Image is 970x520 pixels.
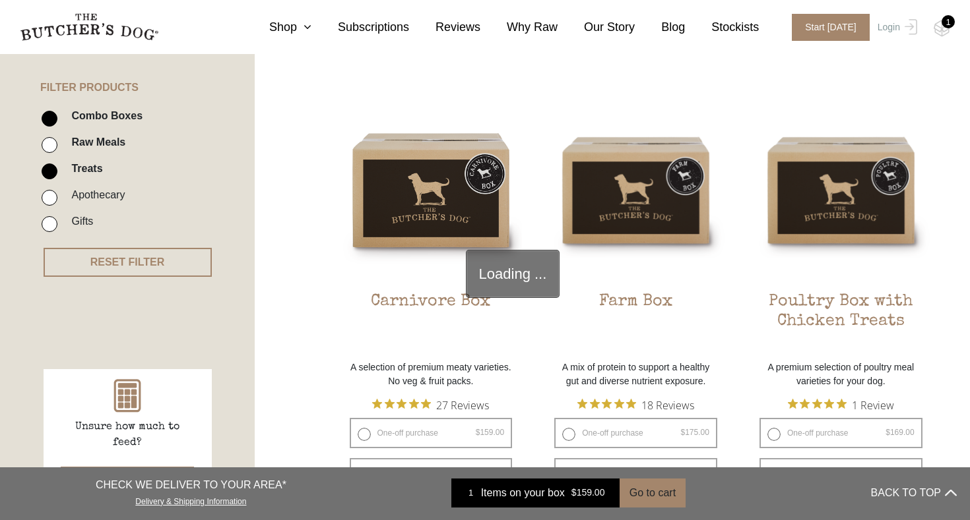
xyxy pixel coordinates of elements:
[577,395,694,415] button: Rated 4.9 out of 5 stars from 18 reviews. Jump to reviews.
[340,99,523,354] a: Carnivore BoxCarnivore Box
[466,250,560,298] div: Loading ...
[750,292,932,354] h2: Poultry Box with Chicken Treats
[571,488,577,498] span: $
[886,428,890,437] span: $
[874,14,917,41] a: Login
[685,18,759,36] a: Stockists
[65,133,125,151] label: Raw Meals
[635,18,685,36] a: Blog
[792,14,870,41] span: Start [DATE]
[886,428,914,437] bdi: 169.00
[760,458,922,488] label: Subscribe & Save
[852,395,894,415] span: 1 Review
[750,361,932,388] p: A premium selection of poultry meal varieties for your dog.
[243,18,311,36] a: Shop
[350,418,513,448] label: One-off purchase
[65,159,102,177] label: Treats
[65,212,93,230] label: Gifts
[476,428,480,437] span: $
[680,428,709,437] bdi: 175.00
[750,99,932,281] img: Poultry Box with Chicken Treats
[311,18,409,36] a: Subscriptions
[779,14,874,41] a: Start [DATE]
[641,395,694,415] span: 18 Reviews
[436,395,489,415] span: 27 Reviews
[340,99,523,281] img: Carnivore Box
[620,478,686,507] button: Go to cart
[760,418,922,448] label: One-off purchase
[481,485,565,501] span: Items on your box
[680,428,685,437] span: $
[65,186,125,204] label: Apothecary
[135,494,246,506] a: Delivery & Shipping Information
[65,107,143,125] label: Combo Boxes
[544,292,727,354] h2: Farm Box
[480,18,558,36] a: Why Raw
[372,395,489,415] button: Rated 4.9 out of 5 stars from 27 reviews. Jump to reviews.
[350,458,513,488] label: Subscribe & Save
[558,18,635,36] a: Our Story
[750,99,932,354] a: Poultry Box with Chicken TreatsPoultry Box with Chicken Treats
[340,361,523,388] p: A selection of premium meaty varieties. No veg & fruit packs.
[571,488,605,498] bdi: 159.00
[96,477,286,493] p: CHECK WE DELIVER TO YOUR AREA*
[61,467,195,496] button: Food Calculator
[61,419,193,451] p: Unsure how much to feed?
[544,99,727,354] a: Farm BoxFarm Box
[544,99,727,281] img: Farm Box
[409,18,480,36] a: Reviews
[544,361,727,388] p: A mix of protein to support a healthy gut and diverse nutrient exposure.
[871,477,957,509] button: BACK TO TOP
[461,486,481,500] div: 1
[934,20,950,37] img: TBD_Cart-Empty.png
[451,478,620,507] a: 1 Items on your box $159.00
[554,418,717,448] label: One-off purchase
[340,292,523,354] h2: Carnivore Box
[44,248,212,277] button: RESET FILTER
[788,395,894,415] button: Rated 5 out of 5 stars from 1 reviews. Jump to reviews.
[554,458,717,488] label: Subscribe & Save
[476,428,504,437] bdi: 159.00
[942,15,955,28] div: 1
